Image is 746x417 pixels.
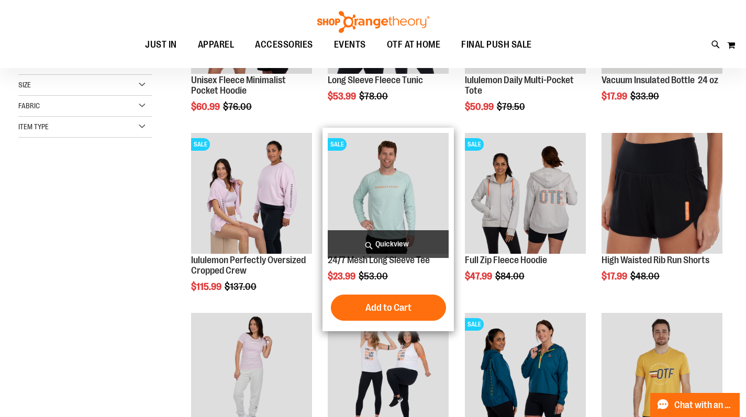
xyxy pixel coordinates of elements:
[322,128,454,331] div: product
[465,318,484,331] span: SALE
[328,230,449,258] a: Quickview
[328,133,449,254] img: Main Image of 1457095
[461,33,532,57] span: FINAL PUSH SALE
[18,122,49,131] span: Item Type
[465,138,484,151] span: SALE
[465,102,495,112] span: $50.99
[495,271,526,281] span: $84.00
[225,281,258,292] span: $137.00
[630,91,661,102] span: $33.90
[387,33,441,57] span: OTF AT HOME
[465,133,586,255] a: Main Image of 1457091SALE
[191,281,223,292] span: $115.99
[191,102,221,112] span: $60.99
[191,138,210,151] span: SALE
[18,81,31,89] span: Size
[602,91,629,102] span: $17.99
[602,75,718,85] a: Vacuum Insulated Bottle 24 oz
[331,295,446,321] button: Add to Cart
[191,255,306,276] a: lululemon Perfectly Oversized Cropped Crew
[328,271,357,281] span: $23.99
[145,33,177,57] span: JUST IN
[465,271,494,281] span: $47.99
[328,138,347,151] span: SALE
[328,91,358,102] span: $53.99
[328,75,423,85] a: Long Sleeve Fleece Tunic
[465,133,586,254] img: Main Image of 1457091
[460,128,591,308] div: product
[255,33,313,57] span: ACCESSORIES
[602,133,722,255] a: High Waisted Rib Run Shorts
[630,271,661,281] span: $48.00
[465,255,547,265] a: Full Zip Fleece Hoodie
[596,128,728,308] div: product
[328,133,449,255] a: Main Image of 1457095SALE
[191,133,312,255] a: lululemon Perfectly Oversized Cropped CrewSALE
[316,11,431,33] img: Shop Orangetheory
[328,255,430,265] a: 24/7 Mesh Long Sleeve Tee
[602,255,709,265] a: High Waisted Rib Run Shorts
[650,393,740,417] button: Chat with an Expert
[497,102,527,112] span: $79.50
[191,133,312,254] img: lululemon Perfectly Oversized Cropped Crew
[186,128,317,319] div: product
[191,75,286,96] a: Unisex Fleece Minimalist Pocket Hoodie
[365,302,411,313] span: Add to Cart
[18,102,40,110] span: Fabric
[359,271,389,281] span: $53.00
[602,271,629,281] span: $17.99
[602,133,722,254] img: High Waisted Rib Run Shorts
[465,75,574,96] a: lululemon Daily Multi-Pocket Tote
[674,400,733,410] span: Chat with an Expert
[198,33,235,57] span: APPAREL
[334,33,366,57] span: EVENTS
[359,91,389,102] span: $78.00
[223,102,253,112] span: $76.00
